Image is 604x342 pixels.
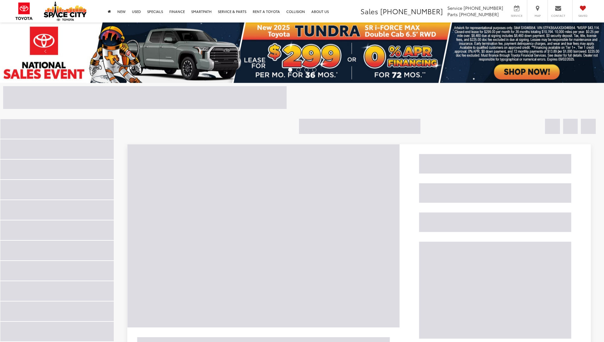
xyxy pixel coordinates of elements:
[530,14,544,18] span: Map
[464,5,503,11] span: [PHONE_NUMBER]
[576,14,590,18] span: Saved
[44,1,87,21] img: Space City Toyota
[510,14,524,18] span: Service
[459,11,499,17] span: [PHONE_NUMBER]
[360,6,378,16] span: Sales
[551,14,565,18] span: Contact
[447,5,462,11] span: Service
[380,6,443,16] span: [PHONE_NUMBER]
[447,11,458,17] span: Parts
